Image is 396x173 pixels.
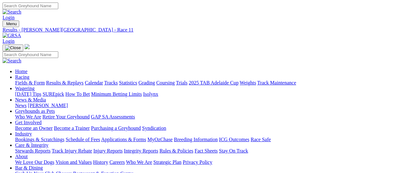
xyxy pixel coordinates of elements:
[126,159,152,165] a: Who We Are
[159,148,193,153] a: Rules & Policies
[15,148,50,153] a: Stewards Reports
[3,9,21,15] img: Search
[15,69,27,74] a: Home
[15,91,393,97] div: Wagering
[3,15,14,20] a: Login
[54,125,90,131] a: Become a Trainer
[93,159,108,165] a: History
[15,80,393,86] div: Racing
[174,137,218,142] a: Breeding Information
[219,148,248,153] a: Stay On Track
[3,58,21,64] img: Search
[91,114,135,119] a: GAP SA Assessments
[195,148,218,153] a: Fact Sheets
[119,80,137,85] a: Statistics
[189,80,238,85] a: 2025 TAB Adelaide Cup
[15,97,46,102] a: News & Media
[176,80,187,85] a: Trials
[15,74,29,80] a: Racing
[3,38,14,44] a: Login
[156,80,175,85] a: Coursing
[15,125,53,131] a: Become an Owner
[15,103,26,108] a: News
[46,80,83,85] a: Results & Replays
[15,120,42,125] a: Get Involved
[91,125,141,131] a: Purchasing a Greyhound
[66,91,90,97] a: How To Bet
[15,108,55,114] a: Greyhounds as Pets
[15,165,43,170] a: Bar & Dining
[3,33,21,38] img: GRSA
[15,86,35,91] a: Wagering
[15,142,49,148] a: Care & Integrity
[219,137,249,142] a: ICG Outcomes
[43,114,90,119] a: Retire Your Greyhound
[52,148,92,153] a: Track Injury Rebate
[250,137,271,142] a: Race Safe
[3,20,19,27] button: Toggle navigation
[143,91,158,97] a: Isolynx
[15,148,393,154] div: Care & Integrity
[139,80,155,85] a: Grading
[15,80,45,85] a: Fields & Form
[124,148,158,153] a: Integrity Reports
[25,44,30,49] img: logo-grsa-white.png
[28,103,68,108] a: [PERSON_NAME]
[15,125,393,131] div: Get Involved
[3,44,23,51] button: Toggle navigation
[15,137,393,142] div: Industry
[15,154,28,159] a: About
[93,148,123,153] a: Injury Reports
[3,27,393,33] a: Results - [PERSON_NAME][GEOGRAPHIC_DATA] - Race 11
[104,80,118,85] a: Tracks
[15,159,54,165] a: We Love Our Dogs
[3,51,58,58] input: Search
[6,21,17,26] span: Menu
[66,137,100,142] a: Schedule of Fees
[257,80,296,85] a: Track Maintenance
[15,114,393,120] div: Greyhounds as Pets
[3,3,58,9] input: Search
[183,159,212,165] a: Privacy Policy
[15,91,41,97] a: [DATE] Tips
[109,159,125,165] a: Careers
[15,114,41,119] a: Who We Are
[153,159,181,165] a: Strategic Plan
[91,91,142,97] a: Minimum Betting Limits
[5,45,21,50] img: Close
[101,137,146,142] a: Applications & Forms
[142,125,166,131] a: Syndication
[15,159,393,165] div: About
[240,80,256,85] a: Weights
[15,137,64,142] a: Bookings & Scratchings
[147,137,173,142] a: MyOzChase
[43,91,64,97] a: SUREpick
[15,103,393,108] div: News & Media
[55,159,92,165] a: Vision and Values
[15,131,32,136] a: Industry
[85,80,103,85] a: Calendar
